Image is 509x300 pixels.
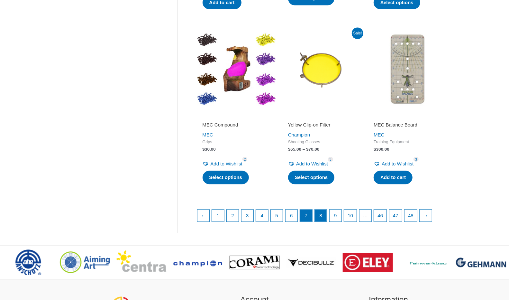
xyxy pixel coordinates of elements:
[288,147,301,152] bdi: 65.00
[420,210,432,222] a: →
[286,210,298,222] a: Page 6
[368,29,447,108] img: MEC Balance Board
[359,210,372,222] span: …
[256,210,268,222] a: Page 4
[374,159,414,168] a: Add to Wishlist
[374,210,386,222] a: Page 46
[352,27,363,39] span: Sale!
[300,210,312,222] span: Page 7
[197,210,210,222] a: ←
[203,147,205,152] span: $
[227,210,239,222] a: Page 2
[288,159,328,168] a: Add to Wishlist
[374,147,376,152] span: $
[315,210,327,222] a: Page 8
[374,139,441,145] span: Training Equipment
[203,147,216,152] bdi: 30.00
[282,29,361,108] img: Yellow Clip-on Filter
[374,132,384,137] a: MEC
[203,132,213,137] a: MEC
[288,122,356,128] h2: Yellow Clip-on Filter
[203,122,270,128] h2: MEC Compound
[288,122,356,130] a: Yellow Clip-on Filter
[197,29,276,108] img: MEC Compound
[203,159,242,168] a: Add to Wishlist
[288,139,356,145] span: Shooting Glasses
[203,113,270,120] iframe: Customer reviews powered by Trustpilot
[374,171,413,184] a: Add to cart: “MEC Balance Board”
[306,147,309,152] span: $
[328,157,333,162] span: 3
[404,210,417,222] a: Page 48
[303,147,305,152] span: –
[330,210,342,222] a: Page 9
[241,210,254,222] a: Page 3
[374,147,389,152] bdi: 300.00
[296,161,328,166] span: Add to Wishlist
[374,113,441,120] iframe: Customer reviews powered by Trustpilot
[389,210,402,222] a: Page 47
[382,161,414,166] span: Add to Wishlist
[197,209,447,225] nav: Product Pagination
[203,139,270,145] span: Grips
[242,157,248,162] span: 2
[271,210,283,222] a: Page 5
[374,122,441,130] a: MEC Balance Board
[288,132,310,137] a: Champion
[211,161,242,166] span: Add to Wishlist
[203,122,270,130] a: MEC Compound
[306,147,319,152] bdi: 70.00
[374,122,441,128] h2: MEC Balance Board
[414,157,419,162] span: 3
[288,171,335,184] a: Select options for “Yellow Clip-on Filter”
[288,113,356,120] iframe: Customer reviews powered by Trustpilot
[212,210,224,222] a: Page 1
[343,253,393,272] img: brand logo
[288,147,291,152] span: $
[203,171,249,184] a: Select options for “MEC Compound”
[344,210,357,222] a: Page 10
